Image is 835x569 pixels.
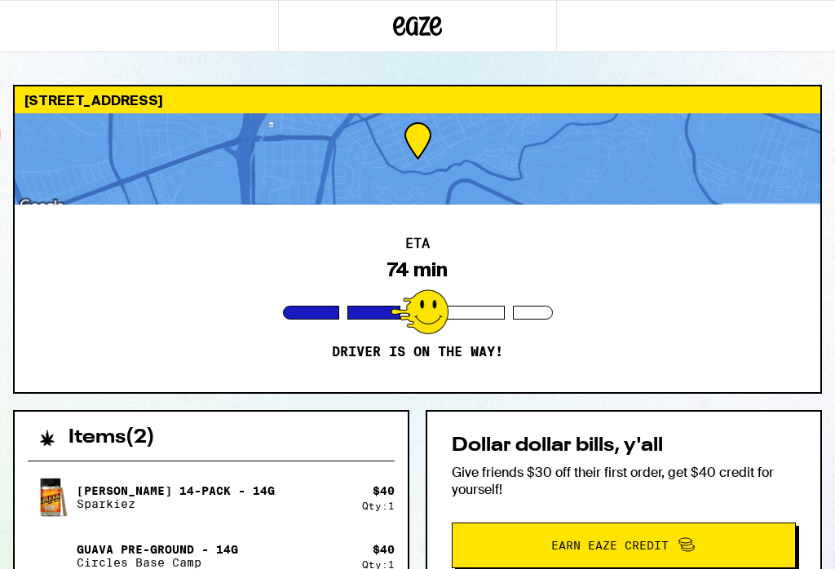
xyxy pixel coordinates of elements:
button: Earn Eaze Credit [452,523,796,568]
p: Give friends $30 off their first order, get $40 credit for yourself! [452,464,796,498]
span: Earn Eaze Credit [551,540,669,551]
div: $ 40 [373,543,395,556]
p: Sparkiez [77,497,275,510]
div: Qty: 1 [362,501,395,511]
h2: Dollar dollar bills, y'all [452,436,796,456]
div: 74 min [387,258,448,281]
p: Circles Base Camp [77,556,238,569]
div: [STREET_ADDRESS] [15,86,820,113]
p: [PERSON_NAME] 14-Pack - 14g [77,484,275,497]
div: $ 40 [373,484,395,497]
p: Driver is on the way! [332,344,503,360]
img: Jack 14-Pack - 14g [28,474,73,520]
h2: Items ( 2 ) [68,428,155,448]
h2: ETA [405,237,430,250]
p: Guava Pre-Ground - 14g [77,543,238,556]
